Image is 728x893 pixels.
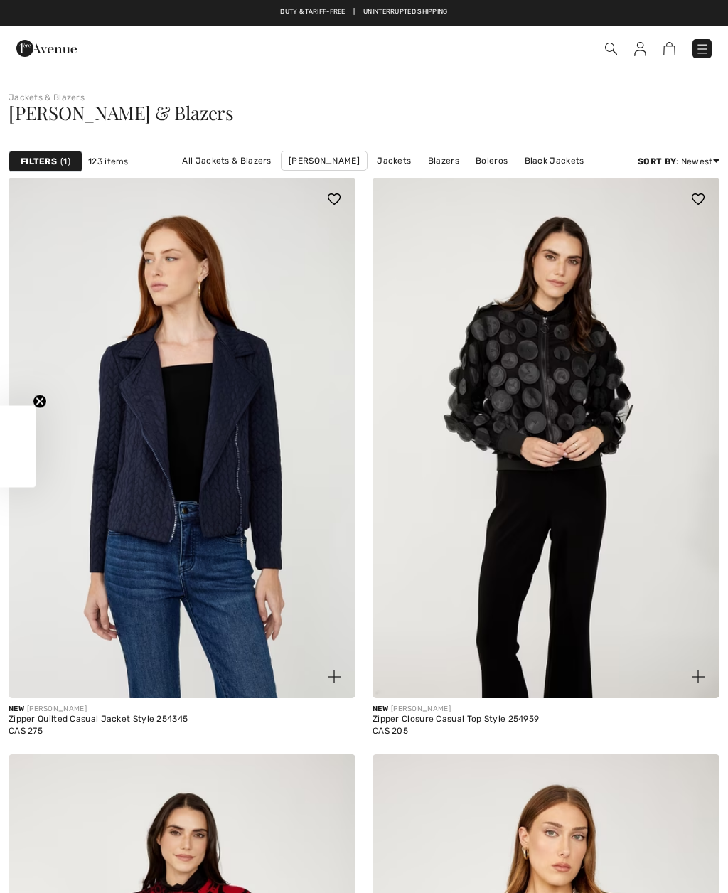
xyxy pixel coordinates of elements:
[373,704,719,715] div: [PERSON_NAME]
[9,715,355,724] div: Zipper Quilted Casual Jacket Style 254345
[21,155,57,168] strong: Filters
[16,41,77,54] a: 1ère Avenue
[469,151,515,170] a: Boleros
[638,156,676,166] strong: Sort By
[60,155,70,168] span: 1
[663,42,675,55] img: Shopping Bag
[281,151,368,171] a: [PERSON_NAME]
[9,704,355,715] div: [PERSON_NAME]
[695,42,710,56] img: Menu
[9,100,234,125] span: [PERSON_NAME] & Blazers
[692,193,705,205] img: heart_black_full.svg
[9,705,24,713] span: New
[373,178,719,698] img: Zipper Closure Casual Top Style 254959. Black
[328,193,341,205] img: heart_black_full.svg
[325,171,446,189] a: [PERSON_NAME] Jackets
[449,171,519,189] a: Blue Jackets
[33,395,47,409] button: Close teaser
[9,92,85,102] a: Jackets & Blazers
[9,726,43,736] span: CA$ 275
[373,726,408,736] span: CA$ 205
[605,43,617,55] img: Search
[373,715,719,724] div: Zipper Closure Casual Top Style 254959
[9,178,355,698] img: Zipper Quilted Casual Jacket Style 254345. Navy
[328,670,341,683] img: plus_v2.svg
[421,151,466,170] a: Blazers
[373,705,388,713] span: New
[370,151,418,170] a: Jackets
[16,34,77,63] img: 1ère Avenue
[175,151,278,170] a: All Jackets & Blazers
[638,155,719,168] div: : Newest
[692,670,705,683] img: plus_v2.svg
[88,155,129,168] span: 123 items
[248,171,323,189] a: White Jackets
[518,151,591,170] a: Black Jackets
[634,42,646,56] img: My Info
